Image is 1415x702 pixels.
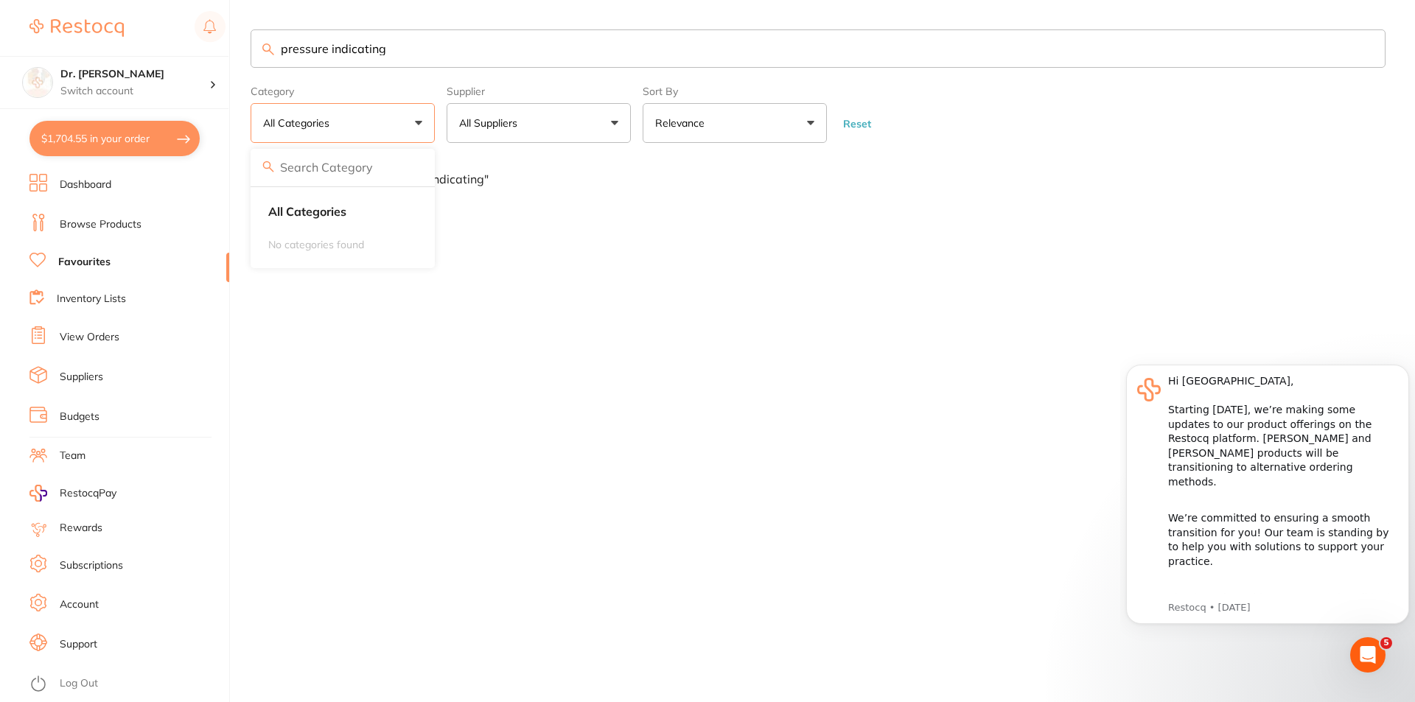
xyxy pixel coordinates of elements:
button: All Categories [251,103,435,143]
a: Inventory Lists [57,292,126,306]
a: View Orders [60,330,119,345]
a: Account [60,597,99,612]
a: Budgets [60,410,99,424]
a: RestocqPay [29,485,116,502]
p: All Categories [263,116,335,130]
p: Relevance [655,116,710,130]
a: Support [60,637,97,652]
a: Subscriptions [60,558,123,573]
button: Relevance [643,103,827,143]
a: Rewards [60,521,102,536]
label: Category [251,85,435,97]
h4: Dr. Kim Carr [60,67,209,82]
img: RestocqPay [29,485,47,502]
button: $1,704.55 in your order [29,121,200,156]
iframe: Intercom live chat [1350,637,1386,673]
img: Restocq Logo [29,19,124,37]
li: Clear selection [256,196,429,227]
label: Supplier [447,85,631,97]
label: Sort By [643,85,827,97]
input: Search Favourite Products [251,29,1386,68]
a: Favourites [58,255,111,270]
button: All Suppliers [447,103,631,143]
a: Browse Products [60,217,141,232]
div: Products not found for " pressure indicating " [251,172,1386,186]
span: 5 [1380,637,1392,649]
p: Switch account [60,84,209,99]
li: No categories found [256,230,429,259]
iframe: Intercom notifications message [1120,343,1415,662]
a: Restocq Logo [29,11,124,45]
img: Dr. Kim Carr [23,68,52,97]
button: Reset [839,117,876,130]
strong: All Categories [268,205,346,218]
a: Team [60,449,85,463]
button: Log Out [29,673,225,696]
input: Search Category [251,149,435,186]
span: RestocqPay [60,486,116,501]
a: Suppliers [60,370,103,385]
a: Log Out [60,676,98,691]
p: All Suppliers [459,116,523,130]
a: Dashboard [60,178,111,192]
